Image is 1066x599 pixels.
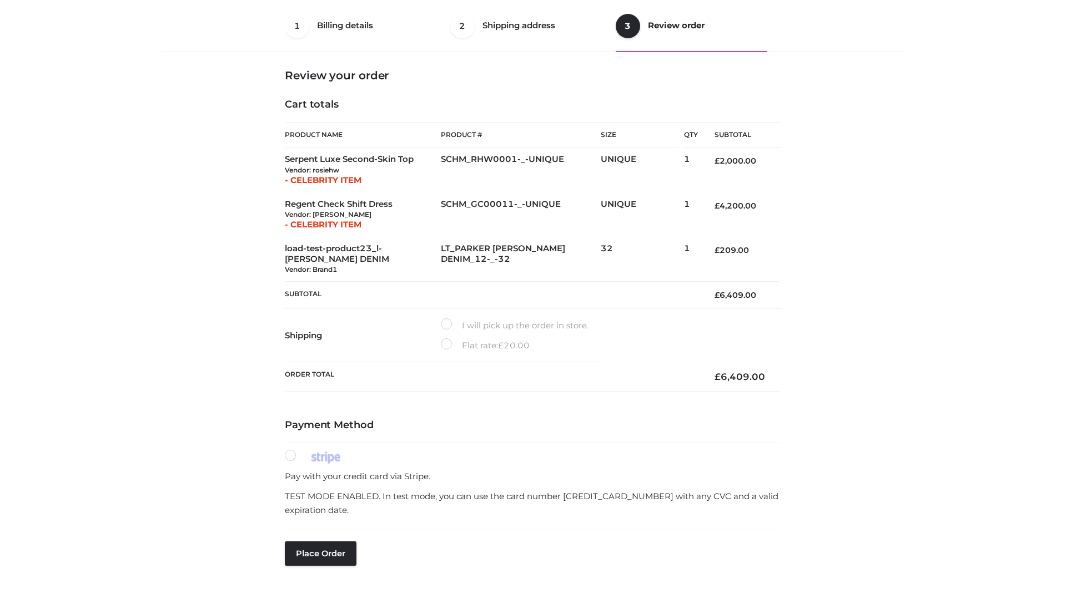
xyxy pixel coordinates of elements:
[715,156,756,166] bdi: 2,000.00
[285,166,339,174] small: Vendor: rosiehw
[285,148,441,192] td: Serpent Luxe Second-Skin Top
[601,123,678,148] th: Size
[441,192,601,237] td: SCHM_GC00011-_-UNIQUE
[285,419,781,432] h4: Payment Method
[285,265,337,273] small: Vendor: Brand1
[684,192,698,237] td: 1
[285,219,361,230] span: - CELEBRITY ITEM
[684,122,698,148] th: Qty
[285,362,698,392] th: Order Total
[285,282,698,309] th: Subtotal
[285,122,441,148] th: Product Name
[715,245,720,255] span: £
[715,371,765,382] bdi: 6,409.00
[498,340,530,351] bdi: 20.00
[715,290,720,300] span: £
[698,123,781,148] th: Subtotal
[715,371,721,382] span: £
[498,340,504,351] span: £
[441,148,601,192] td: SCHM_RHW0001-_-UNIQUE
[285,469,781,484] p: Pay with your credit card via Stripe.
[285,99,781,111] h4: Cart totals
[715,290,756,300] bdi: 6,409.00
[684,148,698,192] td: 1
[715,156,720,166] span: £
[441,338,530,353] label: Flat rate:
[285,192,441,237] td: Regent Check Shift Dress
[285,541,356,566] button: Place order
[285,69,781,82] h3: Review your order
[441,237,601,282] td: LT_PARKER [PERSON_NAME] DENIM_12-_-32
[715,245,749,255] bdi: 209.00
[285,237,441,282] td: load-test-product23_l-[PERSON_NAME] DENIM
[715,201,756,211] bdi: 4,200.00
[285,175,361,185] span: - CELEBRITY ITEM
[285,210,371,219] small: Vendor: [PERSON_NAME]
[285,309,441,362] th: Shipping
[601,237,684,282] td: 32
[684,237,698,282] td: 1
[441,122,601,148] th: Product #
[601,192,684,237] td: UNIQUE
[441,318,589,333] label: I will pick up the order in store.
[715,201,720,211] span: £
[285,489,781,517] p: TEST MODE ENABLED. In test mode, you can use the card number [CREDIT_CARD_NUMBER] with any CVC an...
[601,148,684,192] td: UNIQUE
